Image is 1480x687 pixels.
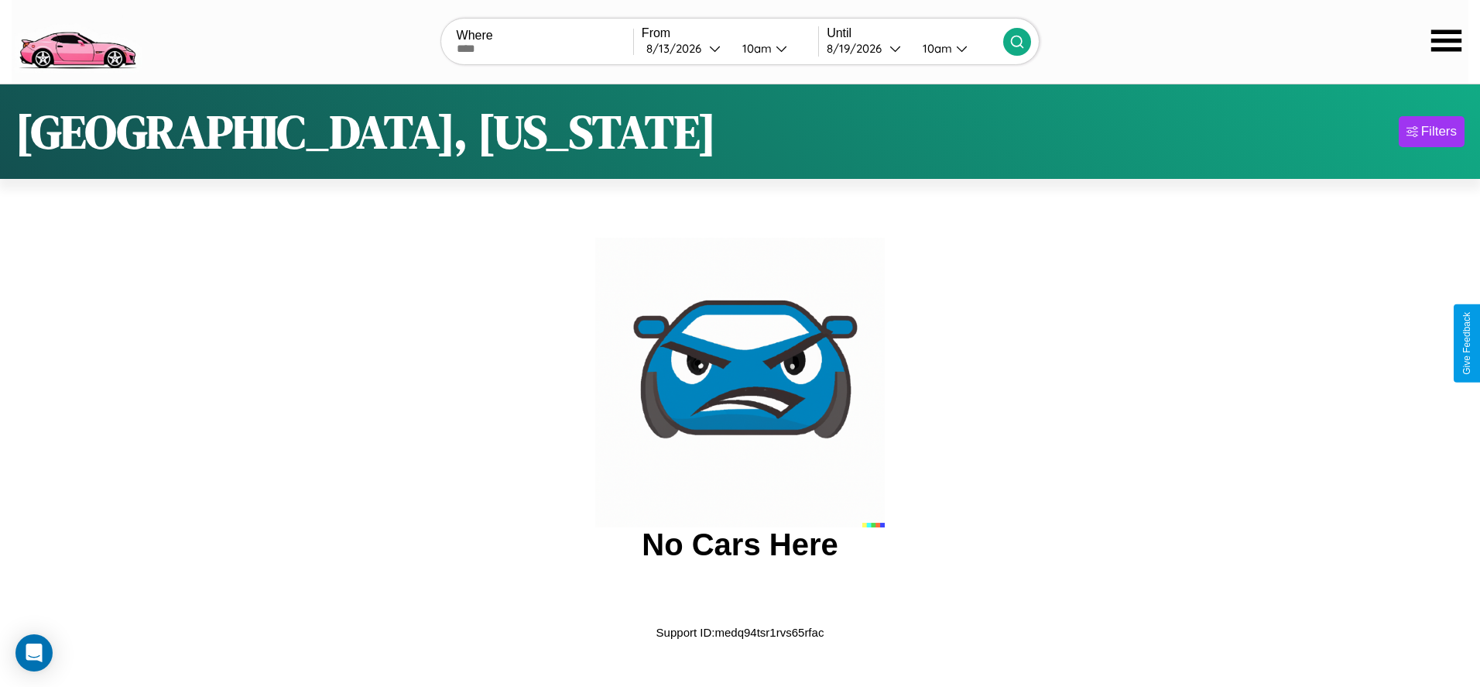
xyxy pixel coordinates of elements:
[1399,116,1465,147] button: Filters
[642,40,730,57] button: 8/13/2026
[642,26,818,40] label: From
[730,40,818,57] button: 10am
[656,622,824,643] p: Support ID: medq94tsr1rvs65rfac
[1421,124,1457,139] div: Filters
[827,26,1003,40] label: Until
[457,29,633,43] label: Where
[1461,312,1472,375] div: Give Feedback
[12,8,142,73] img: logo
[827,41,889,56] div: 8 / 19 / 2026
[646,41,709,56] div: 8 / 13 / 2026
[735,41,776,56] div: 10am
[910,40,1003,57] button: 10am
[595,238,885,527] img: car
[642,527,838,562] h2: No Cars Here
[15,634,53,672] div: Open Intercom Messenger
[915,41,956,56] div: 10am
[15,100,716,163] h1: [GEOGRAPHIC_DATA], [US_STATE]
